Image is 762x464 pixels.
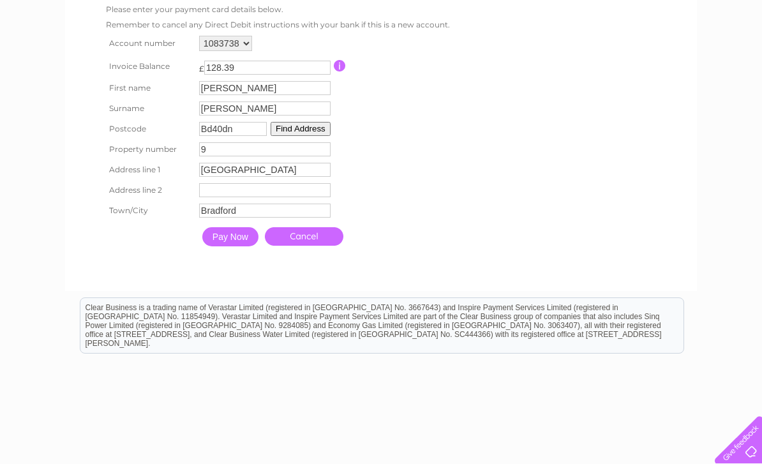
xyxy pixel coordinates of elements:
[103,2,453,17] td: Please enter your payment card details below.
[605,54,643,64] a: Telecoms
[265,227,343,246] a: Cancel
[103,98,196,119] th: Surname
[103,78,196,98] th: First name
[720,54,750,64] a: Log out
[103,119,196,139] th: Postcode
[103,33,196,54] th: Account number
[103,160,196,180] th: Address line 1
[103,139,196,160] th: Property number
[202,227,258,246] input: Pay Now
[103,200,196,221] th: Town/City
[103,17,453,33] td: Remember to cancel any Direct Debit instructions with your bank if this is a new account.
[569,54,597,64] a: Energy
[521,6,609,22] a: 0333 014 3131
[199,57,204,73] td: £
[103,180,196,200] th: Address line 2
[334,60,346,71] input: Information
[677,54,708,64] a: Contact
[103,54,196,78] th: Invoice Balance
[651,54,669,64] a: Blog
[80,7,684,62] div: Clear Business is a trading name of Verastar Limited (registered in [GEOGRAPHIC_DATA] No. 3667643...
[27,33,92,72] img: logo.png
[271,122,331,136] button: Find Address
[537,54,562,64] a: Water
